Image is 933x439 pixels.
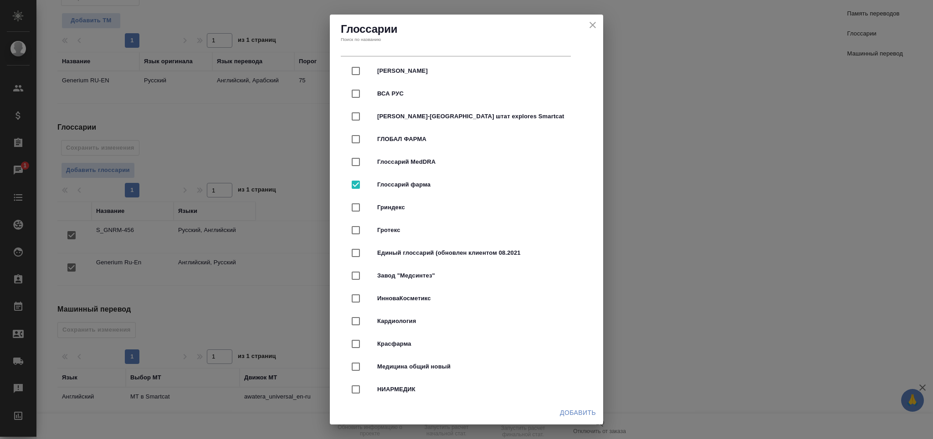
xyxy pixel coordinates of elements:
[560,407,596,419] span: Добавить
[377,66,581,76] span: [PERSON_NAME]
[344,151,589,173] div: Глоссарий MedDRA
[377,226,581,235] span: Гротекс
[341,22,592,36] h2: Глоссарии
[344,173,589,196] div: Глоссарий фарма
[377,157,581,167] span: Глоссарий MedDRA
[377,317,581,326] span: Кардиология
[377,89,581,98] span: ВСА РУС
[344,378,589,401] div: НИАРМЕДИК
[377,385,581,394] span: НИАРМЕДИК
[586,18,600,32] button: close
[344,310,589,333] div: Кардиология
[344,287,589,310] div: ИнноваКосметикс
[377,203,581,212] span: Гриндекс
[377,248,581,257] span: Единый глоссарий (обновлен клиентом 08.2021
[377,112,581,121] span: [PERSON_NAME]-[GEOGRAPHIC_DATA] штат explores Smartcat
[344,105,589,128] div: [PERSON_NAME]-[GEOGRAPHIC_DATA] штат explores Smartcat
[377,271,581,280] span: Завод "Медсинтез"
[377,339,581,348] span: Красфарма
[344,355,589,378] div: Медицина общий новый
[344,82,589,105] div: ВСА РУС
[377,294,581,303] span: ИнноваКосметикс
[556,404,600,421] button: Добавить
[341,37,381,42] label: Поиск по названию
[344,333,589,355] div: Красфарма
[344,264,589,287] div: Завод "Медсинтез"
[377,362,581,371] span: Медицина общий новый
[377,135,581,144] span: ГЛОБАЛ ФАРМА
[377,180,581,189] span: Глоссарий фарма
[344,60,589,82] div: [PERSON_NAME]
[344,196,589,219] div: Гриндекс
[344,242,589,264] div: Единый глоссарий (обновлен клиентом 08.2021
[344,128,589,151] div: ГЛОБАЛ ФАРМА
[344,219,589,242] div: Гротекс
